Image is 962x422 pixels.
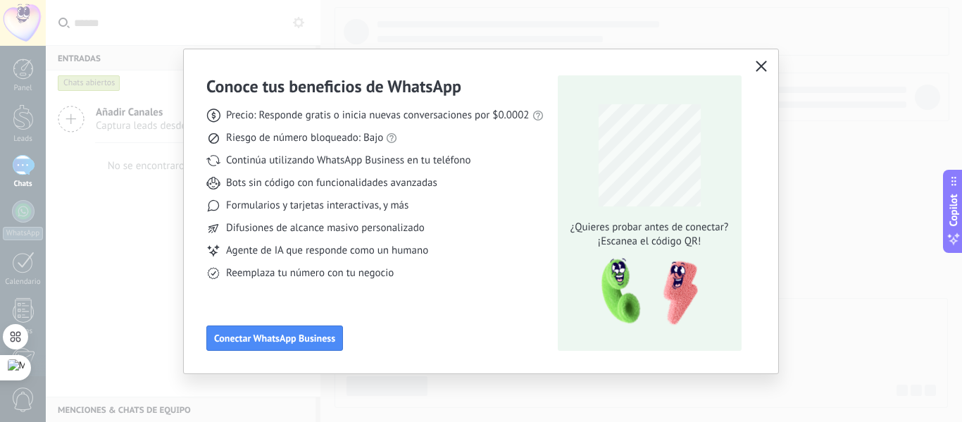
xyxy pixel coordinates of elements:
span: Copilot [947,194,961,226]
span: Conectar WhatsApp Business [214,333,335,343]
span: Precio: Responde gratis o inicia nuevas conversaciones por $0.0002 [226,108,530,123]
span: Agente de IA que responde como un humano [226,244,428,258]
span: Formularios y tarjetas interactivas, y más [226,199,408,213]
span: ¿Quieres probar antes de conectar? [566,221,732,235]
span: Bots sin código con funcionalidades avanzadas [226,176,437,190]
span: Riesgo de número bloqueado: Bajo [226,131,383,145]
button: Conectar WhatsApp Business [206,325,343,351]
span: ¡Escanea el código QR! [566,235,732,249]
span: Continúa utilizando WhatsApp Business en tu teléfono [226,154,470,168]
img: qr-pic-1x.png [589,254,701,330]
span: Reemplaza tu número con tu negocio [226,266,394,280]
span: Difusiones de alcance masivo personalizado [226,221,425,235]
h3: Conoce tus beneficios de WhatsApp [206,75,461,97]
